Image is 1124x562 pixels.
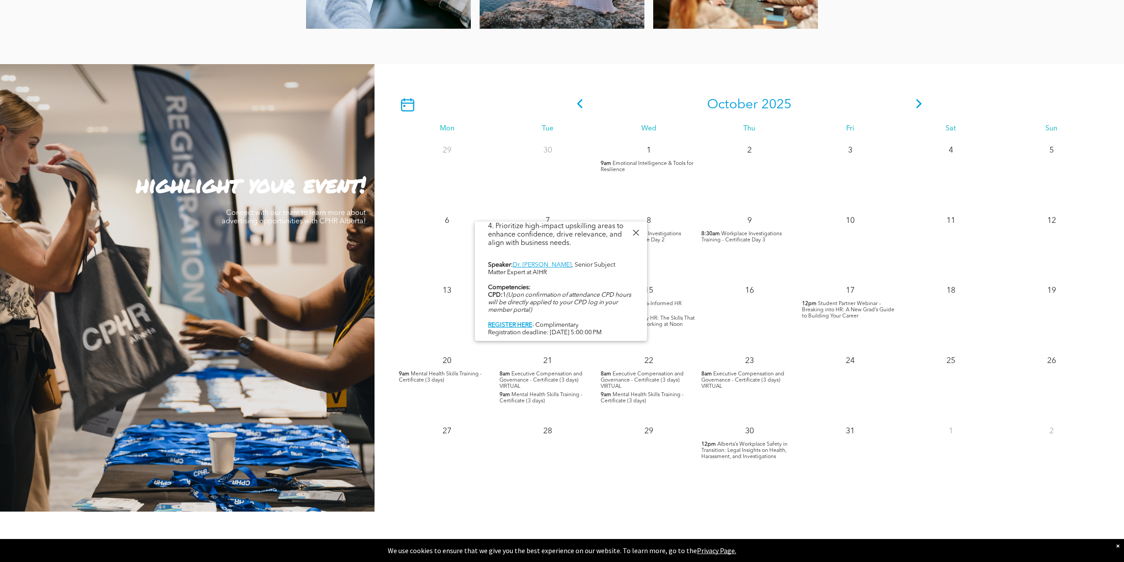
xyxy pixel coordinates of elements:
p: 31 [842,423,858,439]
p: 30 [742,423,757,439]
p: 12 [1044,213,1060,229]
a: Dr. [PERSON_NAME] [513,262,571,268]
p: 3 [842,142,858,158]
span: 9am [601,161,611,167]
span: Mental Health Skills Training - Certificate (3 days) [601,392,684,404]
p: 29 [641,423,657,439]
div: Mon [397,125,497,133]
p: 1 [641,142,657,158]
span: Executive Compensation and Governance - Certificate (3 days) VIRTUAL [701,371,784,389]
span: Mental Health Skills Training - Certificate (3 days) [500,392,583,404]
span: 9am [601,392,611,398]
p: 27 [439,423,455,439]
span: 12pm [802,301,817,307]
p: 24 [842,353,858,369]
span: Connect with our team to learn more about advertising opportunities with CPHR Alberta! [222,210,366,225]
p: 19 [1044,283,1060,298]
div: Fri [800,125,901,133]
p: 2 [1044,423,1060,439]
p: 10 [842,213,858,229]
span: Future-Ready HR: The Skills That Matter Most - Networking at Noon [601,316,695,327]
div: Thu [699,125,800,133]
b: Speaker: [488,262,513,268]
div: Sat [901,125,1001,133]
p: 9 [742,213,757,229]
p: 6 [439,213,455,229]
li: Prioritize high-impact upskilling areas to enhance confidence, drive relevance, and align with bu... [488,222,634,248]
p: 20 [439,353,455,369]
span: Emotional Intelligence & Tools for Resilience [601,161,693,172]
span: 8am [701,371,712,377]
p: 4 [943,142,959,158]
p: 2 [742,142,757,158]
span: Workplace Investigations Training - Certificate Day 3 [701,231,782,243]
p: 7 [540,213,556,229]
p: 15 [641,283,657,298]
span: Mental Health Skills Training - Certificate (3 days) [399,371,482,383]
span: October [707,98,758,111]
p: 22 [641,353,657,369]
a: REGISTER HERE [488,322,532,328]
div: Sun [1001,125,1102,133]
div: Wed [598,125,699,133]
p: 5 [1044,142,1060,158]
span: 9am [500,392,510,398]
p: 11 [943,213,959,229]
b: Competencies: [488,284,530,291]
span: 12pm [701,441,716,447]
span: Executive Compensation and Governance - Certificate (3 days) VIRTUAL [601,371,684,389]
p: 13 [439,283,455,298]
p: 30 [540,142,556,158]
p: 29 [439,142,455,158]
b: CPD: [488,292,503,298]
p: 18 [943,283,959,298]
div: Dismiss notification [1116,541,1120,550]
strong: highlight your event! [136,168,366,200]
span: Executive Compensation and Governance - Certificate (3 days) VIRTUAL [500,371,583,389]
span: 8am [601,371,611,377]
p: 8 [641,213,657,229]
p: 25 [943,353,959,369]
p: 21 [540,353,556,369]
i: (Upon confirmation of attendance CPD hours will be directly applied to your CPD log in your membe... [488,292,631,313]
span: 9am [399,371,409,377]
p: 28 [540,423,556,439]
p: 1 [943,423,959,439]
div: Tue [497,125,598,133]
span: 8:30am [701,231,720,237]
span: Student Partner Webinar – Breaking into HR: A New Grad’s Guide to Building Your Career [802,301,894,319]
p: 23 [742,353,757,369]
span: 2025 [761,98,791,111]
span: 8am [500,371,510,377]
p: 17 [842,283,858,298]
p: 26 [1044,353,1060,369]
p: 16 [742,283,757,298]
a: Privacy Page. [697,546,736,555]
span: Alberta’s Workplace Safety in Transition: Legal Insights on Health, Harassment, and Investigations [701,442,787,459]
